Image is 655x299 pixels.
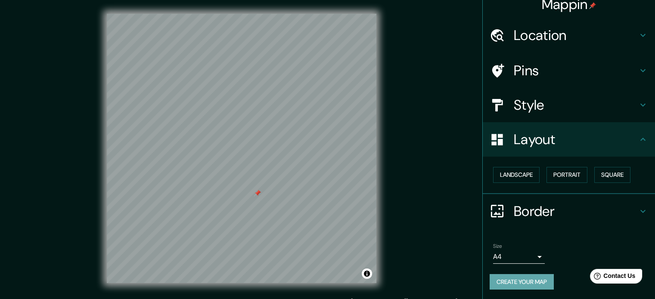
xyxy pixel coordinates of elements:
[514,62,638,79] h4: Pins
[483,18,655,52] div: Location
[578,265,646,290] iframe: Help widget launcher
[514,203,638,220] h4: Border
[483,194,655,228] div: Border
[589,2,596,9] img: pin-icon.png
[493,242,502,250] label: Size
[514,131,638,148] h4: Layout
[493,167,540,183] button: Landscape
[107,14,376,283] canvas: Map
[493,250,545,264] div: A4
[483,53,655,88] div: Pins
[490,274,554,290] button: Create your map
[483,88,655,122] div: Style
[514,27,638,44] h4: Location
[546,167,587,183] button: Portrait
[483,122,655,157] div: Layout
[362,268,372,279] button: Toggle attribution
[514,96,638,114] h4: Style
[594,167,630,183] button: Square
